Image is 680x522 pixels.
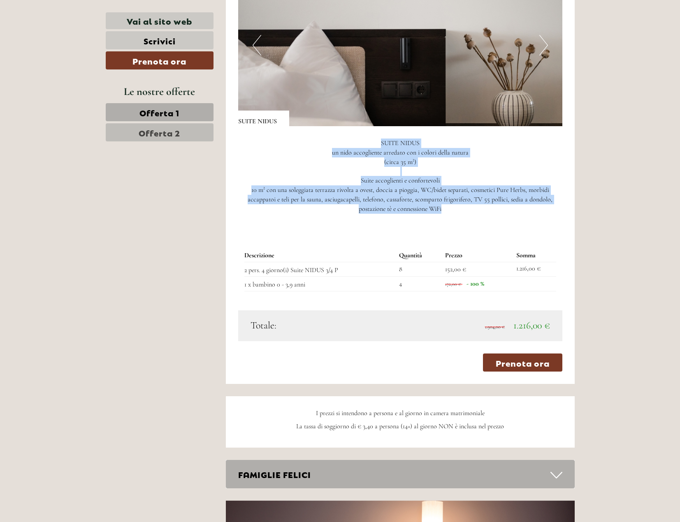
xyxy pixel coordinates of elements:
[485,324,505,330] span: 1.904,00 €
[244,249,396,262] th: Descrizione
[12,51,205,57] div: Succu Stefania
[316,409,485,417] span: I prezzi si intendono a persona e al giorno in camera matrimoniale
[466,279,484,288] span: - 100 %
[483,353,562,372] a: Prenota ora
[513,262,556,277] td: 1.216,00 €
[106,31,214,49] a: Scrivici
[513,249,556,262] th: Somma
[214,40,312,46] small: 14:38
[244,319,400,333] div: Totale:
[276,213,324,231] button: Invia
[12,85,205,91] small: 14:39
[513,319,550,331] span: 1.216,00 €
[442,249,513,262] th: Prezzo
[139,106,179,118] span: Offerta 1
[6,49,209,92] div: [PERSON_NAME], abbiamo mandato una mail per chiedere se ci fosse disponibilità per le date dal 14...
[139,127,180,138] span: Offerta 2
[106,51,214,69] a: Prenota ora
[244,277,396,291] td: 1 x bambino 0 - 3,9 anni
[106,84,214,99] div: Le nostre offerte
[238,111,289,126] div: SUITE NIDUS
[145,6,179,20] div: sabato
[396,249,442,262] th: Quantità
[445,281,461,287] span: 172,00 €
[296,422,504,430] span: La tassa di soggiorno di € 3,40 a persona (14+) al giorno NON è inclusa nel prezzo
[396,262,442,277] td: 8
[396,277,442,291] td: 4
[539,35,548,55] button: Next
[238,139,562,214] p: SUITE NIDUS un nido accogliente arredato con i colori della natura (circa 35 m²) Suite accoglient...
[210,22,318,47] div: Buon giorno, come possiamo aiutarla?
[244,262,396,277] td: 2 pers. 4 giorno(i) Suite NIDUS 3/4 P
[226,460,575,488] div: FAMIGLIE FELICI
[106,12,214,29] a: Vai al sito web
[253,35,261,55] button: Previous
[214,24,312,30] div: Lei
[445,265,466,273] span: 152,00 €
